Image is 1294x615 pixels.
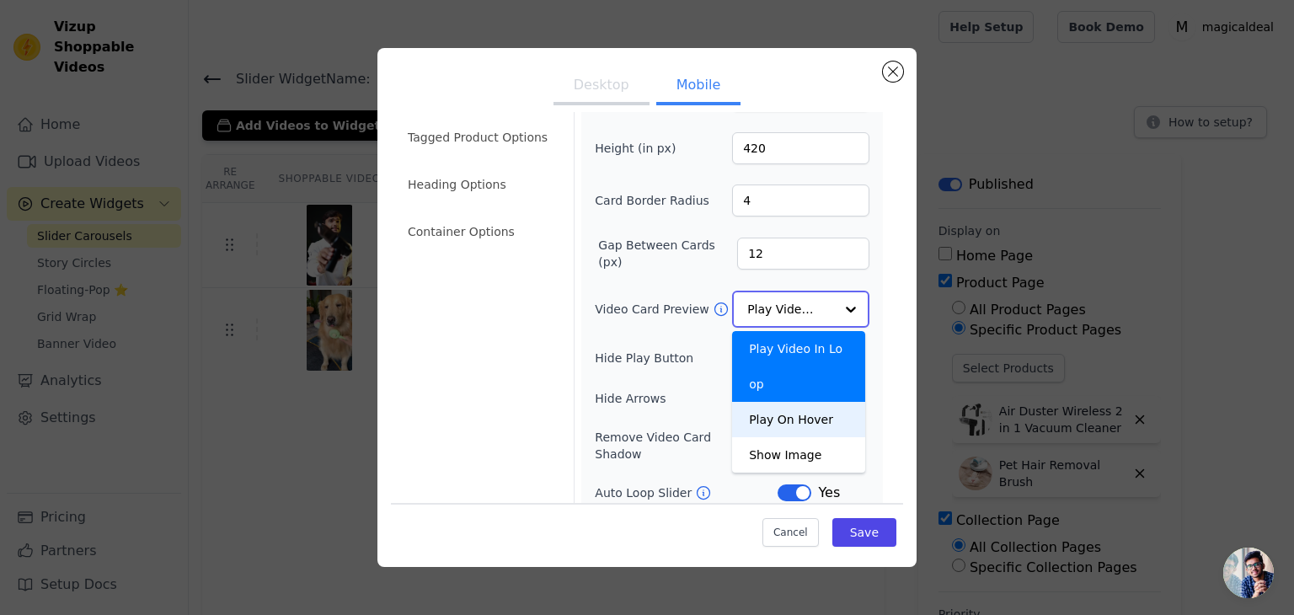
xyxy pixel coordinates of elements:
[595,390,778,407] label: Hide Arrows
[595,301,712,318] label: Video Card Preview
[656,68,741,105] button: Mobile
[595,192,709,209] label: Card Border Radius
[732,437,865,473] div: Show Image
[732,402,865,437] div: Play On Hover
[598,237,737,270] label: Gap Between Cards (px)
[595,429,761,463] label: Remove Video Card Shadow
[818,483,840,503] span: Yes
[595,350,778,366] label: Hide Play Button
[398,168,564,201] li: Heading Options
[883,61,903,82] button: Close modal
[398,215,564,249] li: Container Options
[595,484,695,501] label: Auto Loop Slider
[553,68,650,105] button: Desktop
[832,518,896,547] button: Save
[595,140,687,157] label: Height (in px)
[1223,548,1274,598] a: Open chat
[762,518,819,547] button: Cancel
[398,120,564,154] li: Tagged Product Options
[732,331,865,402] div: Play Video In Loop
